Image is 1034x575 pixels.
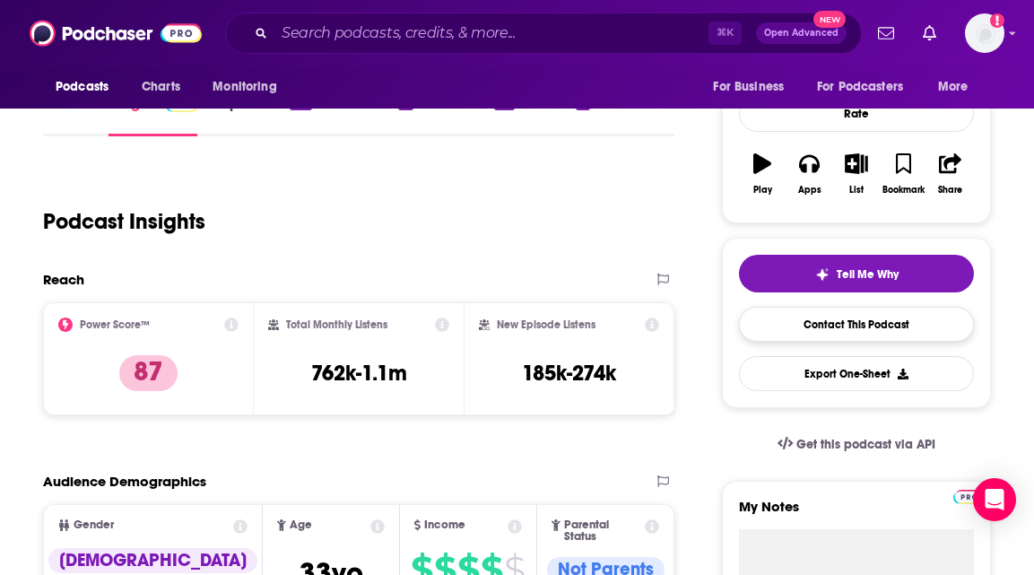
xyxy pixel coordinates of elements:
span: Monitoring [213,74,276,100]
span: Podcasts [56,74,109,100]
div: Search podcasts, credits, & more... [225,13,862,54]
a: Reviews12 [337,95,413,136]
a: Show notifications dropdown [871,18,901,48]
h2: Power Score™ [80,318,150,331]
img: User Profile [965,13,1004,53]
a: Show notifications dropdown [916,18,943,48]
span: More [938,74,969,100]
h1: Podcast Insights [43,208,205,235]
span: Gender [74,519,114,531]
span: For Business [713,74,784,100]
div: Apps [798,185,821,196]
img: Podchaser - Follow, Share and Rate Podcasts [30,16,202,50]
span: Tell Me Why [837,267,899,282]
div: Play [753,185,772,196]
button: Export One-Sheet [739,356,974,391]
span: Parental Status [564,519,642,543]
a: About [43,95,83,136]
a: Credits201 [439,95,515,136]
h2: Total Monthly Listens [286,318,387,331]
button: tell me why sparkleTell Me Why [739,255,974,292]
button: Share [927,142,974,206]
button: open menu [925,70,991,104]
span: Logged in as emmie.mcnamara [965,13,1004,53]
div: List [849,185,864,196]
a: Similar [615,95,659,136]
button: List [833,142,880,206]
span: Charts [142,74,180,100]
button: Apps [786,142,832,206]
button: Show profile menu [965,13,1004,53]
p: 87 [119,355,178,391]
a: InsightsPodchaser Pro [109,95,197,136]
span: ⌘ K [708,22,742,45]
a: Get this podcast via API [763,423,950,466]
h2: Audience Demographics [43,473,206,490]
a: Pro website [953,487,985,504]
button: open menu [200,70,300,104]
span: For Podcasters [817,74,903,100]
div: Bookmark [882,185,925,196]
button: Open AdvancedNew [756,22,847,44]
a: Episodes342 [222,95,312,136]
svg: Add a profile image [990,13,1004,28]
span: New [813,11,846,28]
div: Open Intercom Messenger [973,478,1016,521]
h2: New Episode Listens [497,318,595,331]
a: Contact This Podcast [739,307,974,342]
button: open menu [700,70,806,104]
button: open menu [805,70,929,104]
button: Bookmark [880,142,926,206]
h3: 185k-274k [522,360,616,387]
a: Charts [130,70,191,104]
span: Get this podcast via API [796,437,935,452]
span: Age [290,519,312,531]
img: tell me why sparkle [815,267,830,282]
div: Share [938,185,962,196]
span: Open Advanced [764,29,838,38]
span: Income [424,519,465,531]
input: Search podcasts, credits, & more... [274,19,708,48]
button: Play [739,142,786,206]
div: Rate [739,95,974,132]
div: [DEMOGRAPHIC_DATA] [48,548,257,573]
a: Lists61 [540,95,590,136]
h3: 762k-1.1m [311,360,407,387]
h2: Reach [43,271,84,288]
button: open menu [43,70,132,104]
label: My Notes [739,498,974,529]
img: Podchaser Pro [953,490,985,504]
